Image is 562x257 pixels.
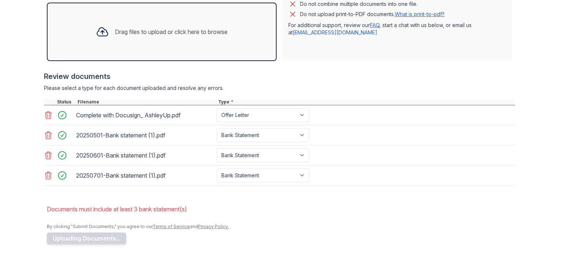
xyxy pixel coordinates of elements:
[293,29,377,35] a: [EMAIL_ADDRESS][DOMAIN_NAME]
[153,224,190,229] a: Terms of Service
[76,129,214,141] div: 20250501-Bank statement (1).pdf
[76,170,214,181] div: 20250701-Bank statement (1).pdf
[44,71,515,82] div: Review documents
[115,27,228,36] div: Drag files to upload or click here to browse
[47,233,126,244] button: Uploading Documents...
[198,224,229,229] a: Privacy Policy.
[76,109,214,121] div: Complete with Docusign_ AshleyUp.pdf
[47,202,515,216] li: Documents must include at least 3 bank statement(s)
[217,99,515,105] div: Type
[288,22,506,36] p: For additional support, review our , start a chat with us below, or email us at
[76,150,214,161] div: 20250601-Bank statement (1).pdf
[395,11,445,17] a: What is print-to-pdf?
[44,84,515,92] div: Please select a type for each document uploaded and resolve any errors.
[76,99,217,105] div: Filename
[47,224,515,230] div: By clicking "Submit Documents," you agree to our and
[370,22,379,28] a: FAQ
[56,99,76,105] div: Status
[300,11,445,18] p: Do not upload print-to-PDF documents.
